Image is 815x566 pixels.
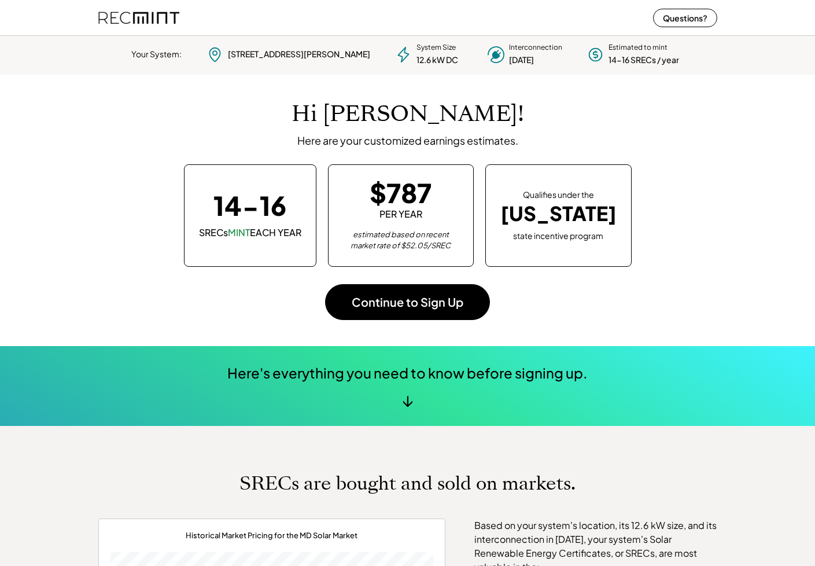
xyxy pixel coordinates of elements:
[416,43,456,53] div: System Size
[609,43,668,53] div: Estimated to mint
[213,192,286,218] div: 14-16
[523,189,594,201] div: Qualifies under the
[653,9,717,27] button: Questions?
[509,54,534,66] div: [DATE]
[509,43,562,53] div: Interconnection
[199,226,301,239] div: SRECs EACH YEAR
[379,208,422,220] div: PER YEAR
[402,391,413,409] div: ↓
[609,54,679,66] div: 14-16 SRECs / year
[98,2,179,33] img: recmint-logotype%403x%20%281%29.jpeg
[297,134,518,147] div: Here are your customized earnings estimates.
[325,284,490,320] button: Continue to Sign Up
[239,472,576,495] h1: SRECs are bought and sold on markets.
[227,363,588,383] div: Here's everything you need to know before signing up.
[228,49,370,60] div: [STREET_ADDRESS][PERSON_NAME]
[416,54,458,66] div: 12.6 kW DC
[500,202,617,226] div: [US_STATE]
[131,49,182,60] div: Your System:
[370,179,432,205] div: $787
[513,229,603,242] div: state incentive program
[292,101,524,128] h1: Hi [PERSON_NAME]!
[343,229,459,252] div: estimated based on recent market rate of $52.05/SREC
[228,226,250,238] font: MINT
[186,531,357,541] div: Historical Market Pricing for the MD Solar Market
